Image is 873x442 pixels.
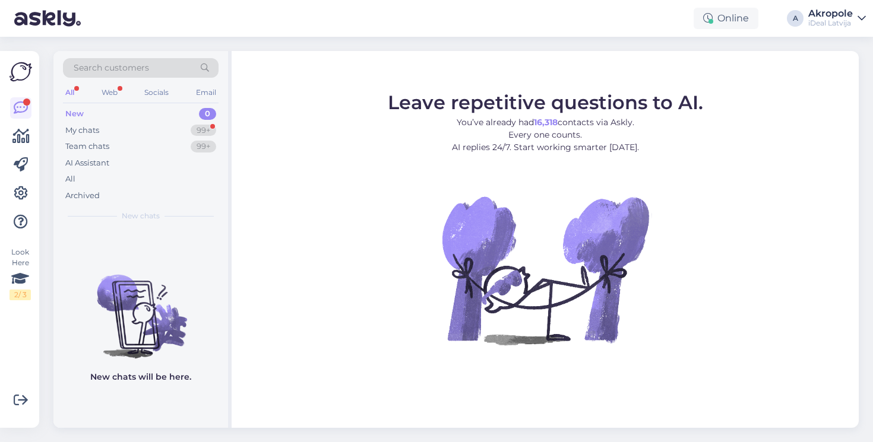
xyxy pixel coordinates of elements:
span: New chats [122,211,160,221]
div: 2 / 3 [10,290,31,300]
div: 99+ [191,141,216,152]
div: AI Assistant [65,157,109,169]
div: 99+ [191,125,216,136]
div: Online [694,8,758,29]
div: Akropole [808,9,853,18]
span: Leave repetitive questions to AI. [388,91,703,114]
div: Email [194,85,219,100]
div: Web [99,85,120,100]
div: My chats [65,125,99,136]
b: 16,318 [534,117,558,128]
div: iDeal Latvija [808,18,853,28]
div: A [787,10,804,27]
span: Search customers [74,62,149,74]
div: All [65,173,75,185]
p: New chats will be here. [90,371,191,383]
div: 0 [199,108,216,120]
a: AkropoleiDeal Latvija [808,9,866,28]
div: Look Here [10,247,31,300]
div: Archived [65,190,100,202]
img: Askly Logo [10,61,32,83]
div: New [65,108,84,120]
div: Socials [142,85,171,100]
div: Team chats [65,141,109,152]
p: You’ve already had contacts via Askly. Every one counts. AI replies 24/7. Start working smarter [... [388,116,703,154]
img: No chats [53,253,228,360]
img: No Chat active [438,163,652,377]
div: All [63,85,77,100]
